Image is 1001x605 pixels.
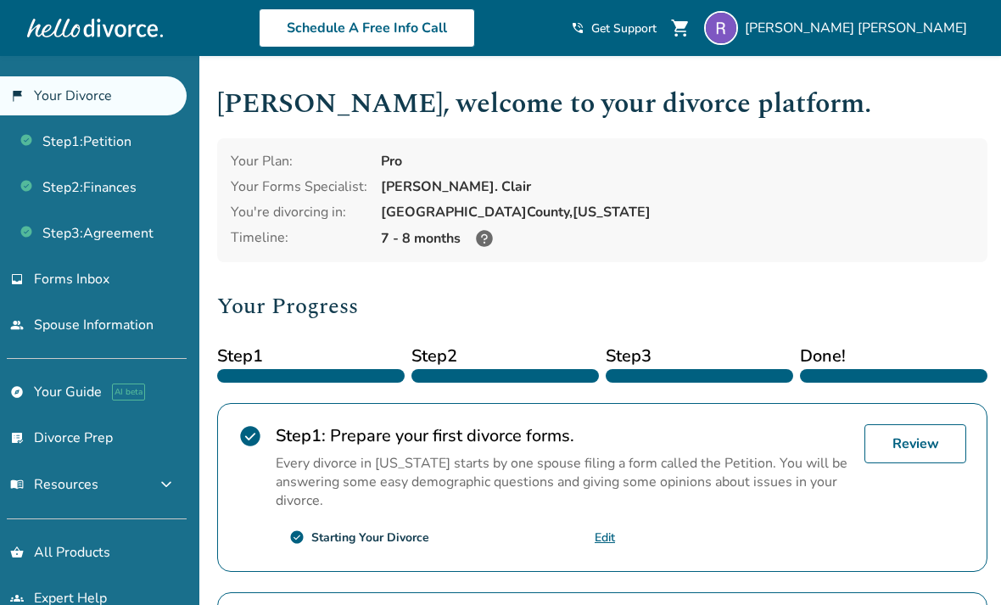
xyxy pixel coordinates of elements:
[276,424,326,447] strong: Step 1 :
[10,89,24,103] span: flag_2
[34,270,109,288] span: Forms Inbox
[704,11,738,45] img: Reva Badri
[591,20,657,36] span: Get Support
[381,177,974,196] div: [PERSON_NAME]. Clair
[670,18,691,38] span: shopping_cart
[217,289,987,323] h2: Your Progress
[10,546,24,559] span: shopping_basket
[571,20,657,36] a: phone_in_talkGet Support
[311,529,429,546] div: Starting Your Divorce
[231,152,367,171] div: Your Plan:
[289,529,305,545] span: check_circle
[864,424,966,463] a: Review
[112,384,145,401] span: AI beta
[381,203,974,221] div: [GEOGRAPHIC_DATA] County, [US_STATE]
[231,203,367,221] div: You're divorcing in:
[231,228,367,249] div: Timeline:
[800,344,987,369] span: Done!
[411,344,599,369] span: Step 2
[231,177,367,196] div: Your Forms Specialist:
[259,8,475,48] a: Schedule A Free Info Call
[238,424,262,448] span: check_circle
[10,385,24,399] span: explore
[10,591,24,605] span: groups
[10,272,24,286] span: inbox
[381,152,974,171] div: Pro
[10,318,24,332] span: people
[595,529,615,546] a: Edit
[276,424,851,447] h2: Prepare your first divorce forms.
[10,478,24,491] span: menu_book
[916,524,1001,605] iframe: Chat Widget
[10,475,98,494] span: Resources
[156,474,176,495] span: expand_more
[606,344,793,369] span: Step 3
[10,431,24,445] span: list_alt_check
[276,454,851,510] p: Every divorce in [US_STATE] starts by one spouse filing a form called the Petition. You will be a...
[571,21,584,35] span: phone_in_talk
[217,83,987,125] h1: [PERSON_NAME] , welcome to your divorce platform.
[217,344,405,369] span: Step 1
[745,19,974,37] span: [PERSON_NAME] [PERSON_NAME]
[381,228,974,249] div: 7 - 8 months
